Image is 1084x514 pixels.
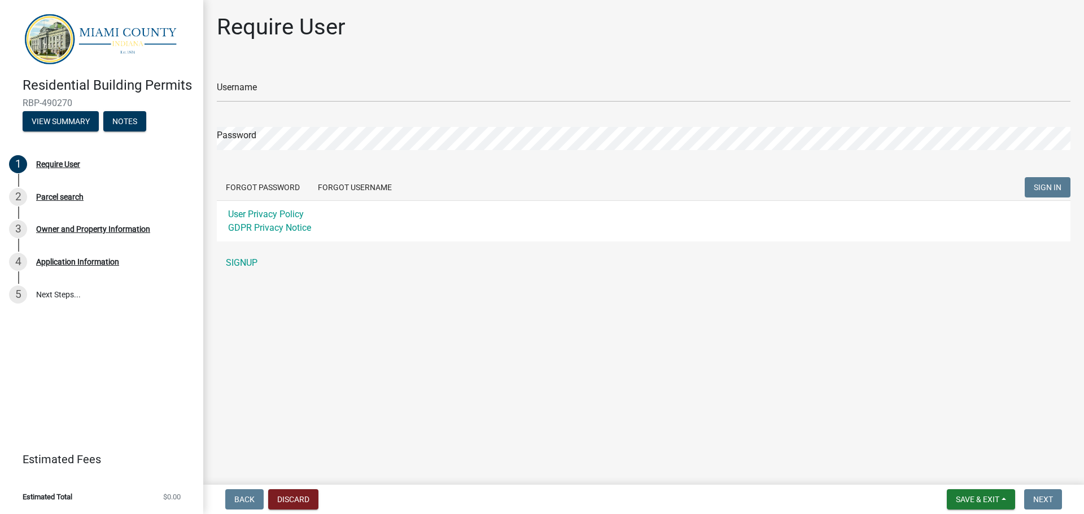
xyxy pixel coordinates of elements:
[103,118,146,127] wm-modal-confirm: Notes
[9,253,27,271] div: 4
[956,495,999,504] span: Save & Exit
[268,489,318,509] button: Discard
[9,448,185,471] a: Estimated Fees
[217,14,346,41] h1: Require User
[217,177,309,197] button: Forgot Password
[36,160,80,168] div: Require User
[9,285,27,304] div: 5
[36,225,150,233] div: Owner and Property Information
[36,258,119,266] div: Application Information
[228,209,304,219] a: User Privacy Policy
[36,193,84,201] div: Parcel search
[947,489,1015,509] button: Save & Exit
[23,111,99,131] button: View Summary
[217,252,1070,274] a: SIGNUP
[1025,177,1070,197] button: SIGN IN
[23,77,194,94] h4: Residential Building Permits
[234,495,255,504] span: Back
[9,155,27,173] div: 1
[23,493,72,500] span: Estimated Total
[225,489,264,509] button: Back
[9,188,27,206] div: 2
[23,12,185,65] img: Miami County, Indiana
[309,177,401,197] button: Forgot Username
[23,118,99,127] wm-modal-confirm: Summary
[1033,495,1053,504] span: Next
[23,98,181,108] span: RBP-490270
[163,493,181,500] span: $0.00
[9,220,27,238] div: 3
[1024,489,1062,509] button: Next
[228,222,311,233] a: GDPR Privacy Notice
[1034,183,1061,192] span: SIGN IN
[103,111,146,131] button: Notes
